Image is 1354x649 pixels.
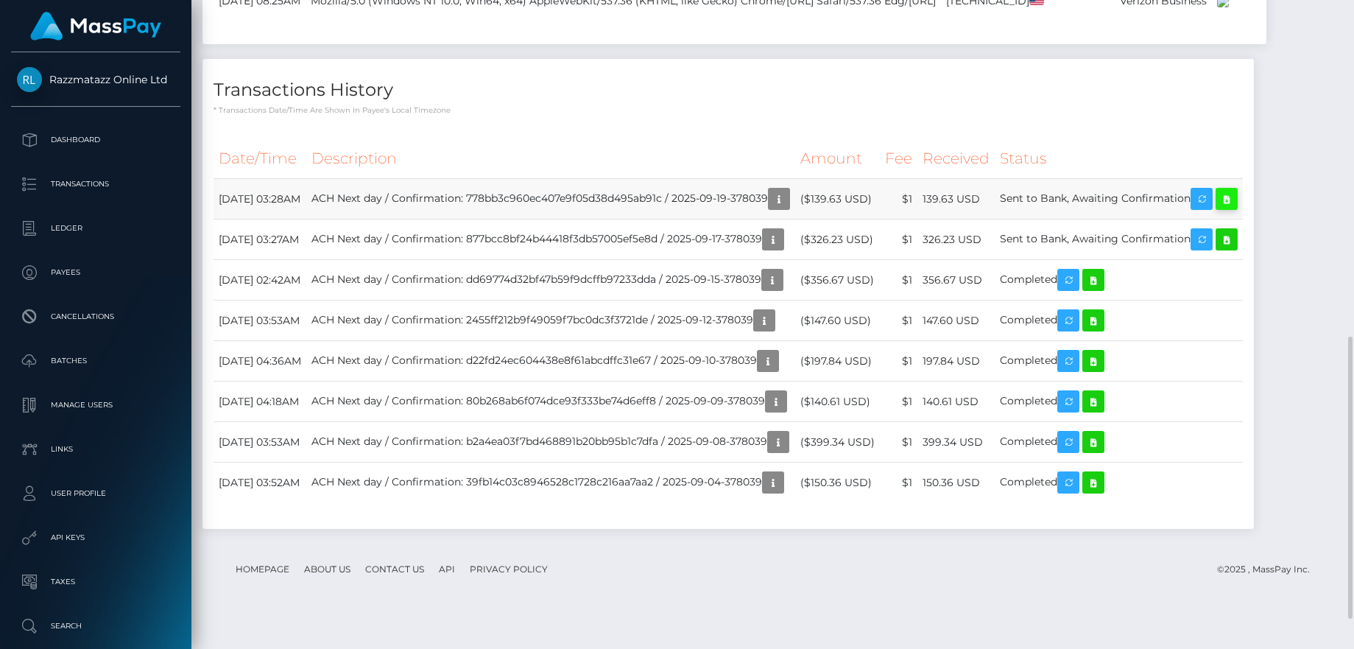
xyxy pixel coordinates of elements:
td: ($140.61 USD) [795,382,880,422]
td: [DATE] 03:53AM [214,422,306,463]
td: $1 [880,179,917,220]
td: $1 [880,463,917,503]
a: Batches [11,343,180,379]
td: ACH Next day / Confirmation: 877bcc8bf24b44418f3db57005ef5e8d / 2025-09-17-378039 [306,220,795,260]
span: Razzmatazz Online Ltd [11,73,180,86]
td: 399.34 USD [917,422,995,463]
th: Description [306,138,795,179]
td: 139.63 USD [917,179,995,220]
td: ACH Next day / Confirmation: 80b268ab6f074dce93f333be74d6eff8 / 2025-09-09-378039 [306,382,795,422]
td: [DATE] 03:27AM [214,220,306,260]
a: API [433,558,461,580]
div: © 2025 , MassPay Inc. [1217,561,1321,578]
a: User Profile [11,475,180,512]
td: 147.60 USD [917,301,995,341]
th: Fee [880,138,917,179]
p: User Profile [17,483,174,505]
th: Received [917,138,995,179]
td: Completed [995,463,1243,503]
td: Sent to Bank, Awaiting Confirmation [995,179,1243,220]
td: $1 [880,422,917,463]
th: Amount [795,138,880,179]
a: Homepage [230,558,295,580]
td: [DATE] 03:28AM [214,179,306,220]
td: Completed [995,382,1243,422]
td: 150.36 USD [917,463,995,503]
td: Completed [995,260,1243,301]
td: Completed [995,301,1243,341]
td: 356.67 USD [917,260,995,301]
p: Ledger [17,217,174,239]
td: ACH Next day / Confirmation: 778bb3c960ec407e9f05d38d495ab91c / 2025-09-19-378039 [306,179,795,220]
p: * Transactions date/time are shown in payee's local timezone [214,105,1243,116]
td: [DATE] 04:36AM [214,341,306,382]
a: Transactions [11,166,180,203]
a: About Us [298,558,356,580]
td: [DATE] 03:53AM [214,301,306,341]
td: Completed [995,422,1243,463]
a: Cancellations [11,298,180,335]
td: 140.61 USD [917,382,995,422]
td: ACH Next day / Confirmation: 39fb14c03c8946528c1728c216aa7aa2 / 2025-09-04-378039 [306,463,795,503]
td: ACH Next day / Confirmation: d22fd24ec604438e8f61abcdffc31e67 / 2025-09-10-378039 [306,341,795,382]
a: Search [11,608,180,645]
td: [DATE] 04:18AM [214,382,306,422]
p: Taxes [17,571,174,593]
p: Search [17,615,174,637]
td: ($399.34 USD) [795,422,880,463]
a: Contact Us [359,558,430,580]
a: Taxes [11,564,180,600]
td: [DATE] 03:52AM [214,463,306,503]
td: Completed [995,341,1243,382]
h4: Transactions History [214,77,1243,103]
td: 197.84 USD [917,341,995,382]
td: [DATE] 02:42AM [214,260,306,301]
p: Links [17,438,174,460]
td: ($356.67 USD) [795,260,880,301]
p: Batches [17,350,174,372]
td: ($150.36 USD) [795,463,880,503]
td: ($197.84 USD) [795,341,880,382]
p: Cancellations [17,306,174,328]
p: Payees [17,262,174,284]
p: Manage Users [17,394,174,416]
a: API Keys [11,519,180,556]
td: ACH Next day / Confirmation: b2a4ea03f7bd468891b20bb95b1c7dfa / 2025-09-08-378039 [306,422,795,463]
td: ACH Next day / Confirmation: dd69774d32bf47b59f9dcffb97233dda / 2025-09-15-378039 [306,260,795,301]
td: 326.23 USD [917,220,995,260]
td: $1 [880,220,917,260]
td: $1 [880,260,917,301]
a: Dashboard [11,122,180,158]
a: Manage Users [11,387,180,424]
th: Date/Time [214,138,306,179]
td: Sent to Bank, Awaiting Confirmation [995,220,1243,260]
td: ($326.23 USD) [795,220,880,260]
img: Razzmatazz Online Ltd [17,67,42,92]
td: $1 [880,382,917,422]
p: API Keys [17,527,174,549]
a: Payees [11,254,180,291]
td: ACH Next day / Confirmation: 2455ff212b9f49059f7bc0dc3f3721de / 2025-09-12-378039 [306,301,795,341]
img: MassPay Logo [30,12,161,41]
td: $1 [880,341,917,382]
td: $1 [880,301,917,341]
a: Ledger [11,210,180,247]
td: ($139.63 USD) [795,179,880,220]
p: Dashboard [17,129,174,151]
p: Transactions [17,173,174,195]
a: Privacy Policy [464,558,554,580]
td: ($147.60 USD) [795,301,880,341]
th: Status [995,138,1243,179]
a: Links [11,431,180,468]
